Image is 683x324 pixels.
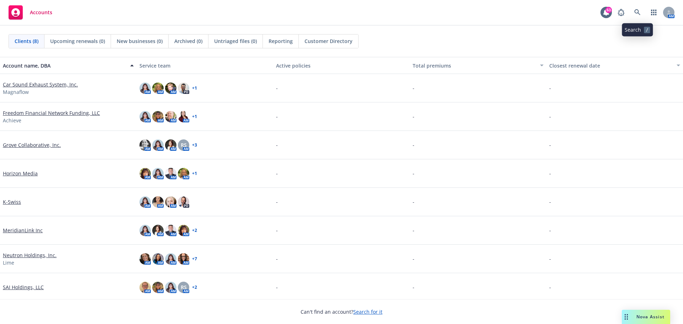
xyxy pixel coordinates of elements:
[305,37,353,45] span: Customer Directory
[276,141,278,149] span: -
[269,37,293,45] span: Reporting
[3,141,61,149] a: Grove Collaborative, Inc.
[276,84,278,92] span: -
[178,111,189,122] img: photo
[165,196,176,208] img: photo
[413,198,414,206] span: -
[549,170,551,177] span: -
[622,310,631,324] div: Drag to move
[605,6,612,12] div: 63
[192,86,197,90] a: + 1
[549,84,551,92] span: -
[3,81,78,88] a: Car Sound Exhaust System, Inc.
[165,139,176,151] img: photo
[630,5,645,20] a: Search
[647,5,661,20] a: Switch app
[276,227,278,234] span: -
[549,283,551,291] span: -
[139,282,151,293] img: photo
[165,282,176,293] img: photo
[636,314,665,320] span: Nova Assist
[139,196,151,208] img: photo
[549,113,551,120] span: -
[353,308,382,315] a: Search for it
[165,225,176,236] img: photo
[549,62,672,69] div: Closest renewal date
[276,62,407,69] div: Active policies
[413,84,414,92] span: -
[549,255,551,262] span: -
[117,37,163,45] span: New businesses (0)
[165,168,176,179] img: photo
[6,2,55,22] a: Accounts
[3,198,21,206] a: K-Swiss
[165,253,176,265] img: photo
[139,83,151,94] img: photo
[276,170,278,177] span: -
[152,196,164,208] img: photo
[413,113,414,120] span: -
[413,283,414,291] span: -
[139,62,270,69] div: Service team
[139,225,151,236] img: photo
[50,37,105,45] span: Upcoming renewals (0)
[549,198,551,206] span: -
[192,257,197,261] a: + 7
[3,170,38,177] a: Horizon Media
[30,10,52,15] span: Accounts
[549,141,551,149] span: -
[3,88,29,96] span: Magnaflow
[178,168,189,179] img: photo
[192,228,197,233] a: + 2
[273,57,410,74] button: Active policies
[413,62,536,69] div: Total premiums
[214,37,257,45] span: Untriaged files (0)
[152,253,164,265] img: photo
[178,196,189,208] img: photo
[152,225,164,236] img: photo
[192,171,197,176] a: + 1
[413,227,414,234] span: -
[181,283,187,291] span: RS
[276,198,278,206] span: -
[192,143,197,147] a: + 3
[152,168,164,179] img: photo
[276,283,278,291] span: -
[165,111,176,122] img: photo
[139,168,151,179] img: photo
[139,253,151,265] img: photo
[3,259,14,266] span: Lime
[152,282,164,293] img: photo
[192,285,197,290] a: + 2
[181,141,187,149] span: RS
[3,117,21,124] span: Achieve
[139,139,151,151] img: photo
[276,255,278,262] span: -
[152,111,164,122] img: photo
[276,113,278,120] span: -
[546,57,683,74] button: Closest renewal date
[410,57,546,74] button: Total premiums
[413,141,414,149] span: -
[174,37,202,45] span: Archived (0)
[165,83,176,94] img: photo
[413,255,414,262] span: -
[3,62,126,69] div: Account name, DBA
[152,83,164,94] img: photo
[152,139,164,151] img: photo
[3,109,100,117] a: Freedom Financial Network Funding, LLC
[178,83,189,94] img: photo
[413,170,414,177] span: -
[3,251,57,259] a: Neutron Holdings, Inc.
[301,308,382,315] span: Can't find an account?
[137,57,273,74] button: Service team
[15,37,38,45] span: Clients (8)
[178,253,189,265] img: photo
[192,115,197,119] a: + 1
[3,227,43,234] a: MeridianLink Inc
[622,310,670,324] button: Nova Assist
[139,111,151,122] img: photo
[178,225,189,236] img: photo
[614,5,628,20] a: Report a Bug
[549,227,551,234] span: -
